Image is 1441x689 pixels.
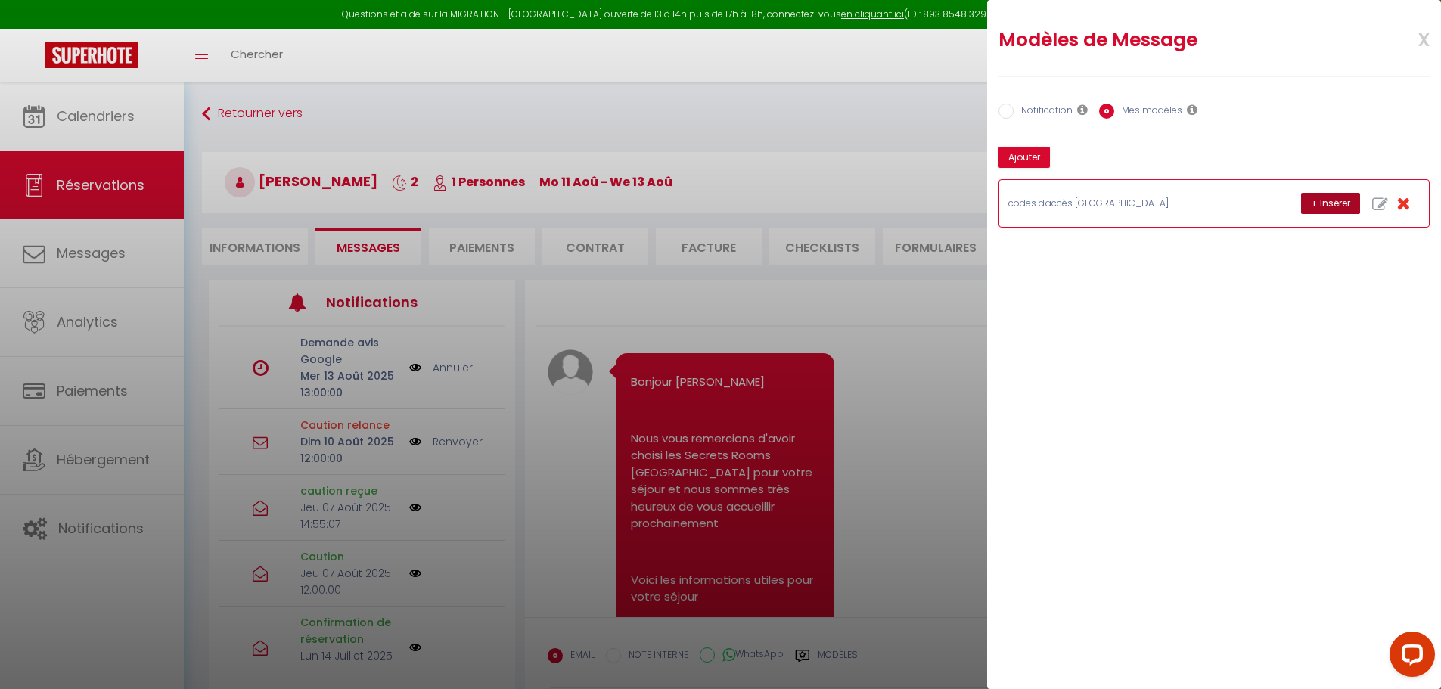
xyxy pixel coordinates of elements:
[1114,104,1182,120] label: Mes modèles
[1382,20,1430,56] span: x
[1014,104,1073,120] label: Notification
[998,147,1050,168] button: Ajouter
[1377,625,1441,689] iframe: LiveChat chat widget
[998,28,1351,52] h2: Modèles de Message
[1077,104,1088,116] i: Les notifications sont visibles par toi et ton équipe
[1008,197,1235,211] p: codes d'accès [GEOGRAPHIC_DATA]
[1301,193,1360,214] button: + Insérer
[1187,104,1197,116] i: Les modèles généraux sont visibles par vous et votre équipe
